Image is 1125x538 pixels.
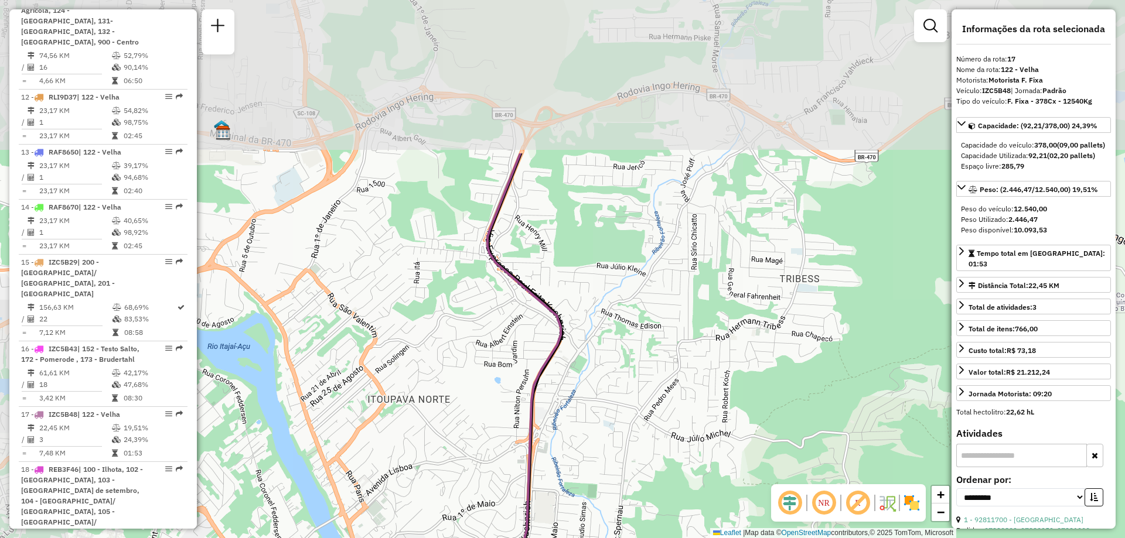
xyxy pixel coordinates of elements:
td: / [21,434,27,446]
a: Nova sessão e pesquisa [206,14,230,40]
em: Rota exportada [176,203,183,210]
a: Tempo total em [GEOGRAPHIC_DATA]: 01:53 [956,245,1111,271]
i: Distância Total [28,424,35,431]
span: | 122 - Velha [79,203,121,211]
td: 39,17% [123,160,182,172]
span: Ocultar NR [810,489,838,517]
i: Distância Total [28,52,35,59]
td: 94,68% [123,172,182,183]
a: 1 - 92811700 - [GEOGRAPHIC_DATA] [964,515,1083,524]
td: / [21,61,27,73]
strong: 378,00 [1034,141,1057,149]
div: Nome da rota: [956,64,1111,75]
a: Capacidade: (92,21/378,00) 24,39% [956,117,1111,133]
td: 23,17 KM [39,130,111,142]
span: 12 - [21,92,120,101]
span: 16 - [21,344,139,364]
td: / [21,379,27,390]
i: Tempo total em rota [112,132,118,139]
i: % de utilização da cubagem [112,64,121,71]
div: Número da rota: [956,54,1111,64]
i: % de utilização do peso [112,107,121,114]
td: 23,17 KM [39,105,111,116]
td: 54,82% [123,105,182,116]
td: = [21,75,27,87]
div: Total de itens: [969,324,1038,334]
em: Rota exportada [176,258,183,265]
td: / [21,313,27,325]
i: % de utilização do peso [112,304,121,311]
td: 74,56 KM [39,50,111,61]
a: Valor total:R$ 21.212,24 [956,364,1111,379]
img: Fluxo de ruas [878,494,896,512]
span: − [937,505,945,519]
div: Veículo: [956,85,1111,96]
a: Total de itens:766,00 [956,320,1111,336]
i: Total de Atividades [28,119,35,126]
span: | Jornada: [1011,86,1066,95]
i: Tempo total em rota [112,329,118,336]
a: Exibir filtros [919,14,942,37]
label: Ordenar por: [956,472,1111,486]
i: Total de Atividades [28,64,35,71]
i: Total de Atividades [28,381,35,388]
a: Distância Total:22,45 KM [956,277,1111,293]
i: % de utilização da cubagem [112,229,121,236]
span: Ocultar deslocamento [776,489,804,517]
span: | 152 - Testo Salto, 172 - Pomerode , 173 - Brudertahl [21,344,139,364]
em: Opções [165,345,172,352]
em: Opções [165,203,172,210]
span: RAF8650 [49,148,79,156]
td: 23,17 KM [39,185,111,197]
strong: R$ 73,18 [1007,346,1036,355]
td: 08:30 [123,392,182,404]
td: = [21,392,27,404]
div: Distância Total: [969,280,1059,291]
em: Rota exportada [176,93,183,100]
a: Leaflet [713,529,741,537]
strong: IZC5B48 [982,86,1011,95]
td: 1 [39,116,111,128]
a: Jornada Motorista: 09:20 [956,385,1111,401]
td: = [21,240,27,252]
i: % de utilização do peso [112,162,121,169]
i: % de utilização do peso [112,424,121,431]
i: Tempo total em rota [112,450,118,457]
td: 02:45 [123,240,182,252]
td: 1 [39,172,111,183]
button: Ordem crescente [1085,488,1103,506]
span: | 122 - Velha [79,148,121,156]
div: Capacidade Utilizada: [961,150,1106,161]
td: 23,17 KM [39,215,111,227]
i: Total de Atividades [28,316,35,323]
em: Rota exportada [176,410,183,417]
i: Distância Total [28,162,35,169]
img: Exibir/Ocultar setores [902,494,921,512]
span: RAF8670 [49,203,79,211]
td: 01:53 [123,447,182,459]
div: Tipo do veículo: [956,96,1111,107]
a: Custo total:R$ 73,18 [956,342,1111,358]
h4: Informações da rota selecionada [956,23,1111,35]
div: Espaço livre: [961,161,1106,172]
strong: 122 - Velha [1001,65,1039,74]
td: 22,45 KM [39,422,111,434]
td: 42,17% [123,367,182,379]
span: Total de atividades: [969,303,1037,311]
strong: 285,79 [1001,162,1024,170]
strong: 10.093,53 [1014,225,1047,234]
td: 90,14% [123,61,182,73]
i: Rota otimizada [178,304,185,311]
strong: 17 [1007,54,1015,63]
i: Total de Atividades [28,174,35,181]
span: 15 - [21,258,115,298]
td: 22 [39,313,112,325]
td: 40,65% [123,215,182,227]
span: | 200 - [GEOGRAPHIC_DATA]/ [GEOGRAPHIC_DATA], 201 - [GEOGRAPHIC_DATA] [21,258,115,298]
i: Total de Atividades [28,436,35,443]
td: 83,53% [124,313,176,325]
td: 68,69% [124,301,176,313]
td: 16 [39,61,111,73]
div: Map data © contributors,© 2025 TomTom, Microsoft [710,528,956,538]
span: RLI9D37 [49,92,77,101]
